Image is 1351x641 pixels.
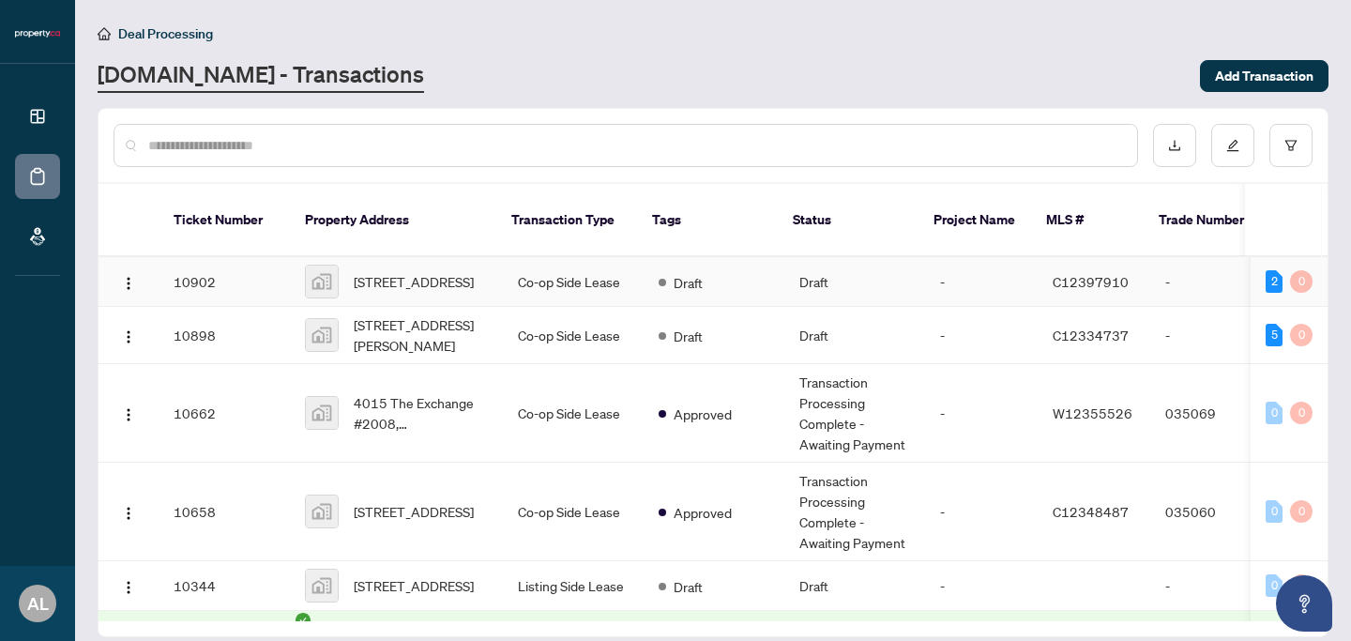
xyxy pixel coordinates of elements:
[306,397,338,429] img: thumbnail-img
[637,184,778,257] th: Tags
[674,576,703,597] span: Draft
[1290,402,1313,424] div: 0
[159,184,290,257] th: Ticket Number
[354,501,474,522] span: [STREET_ADDRESS]
[159,364,290,463] td: 10662
[503,463,644,561] td: Co-op Side Lease
[1226,139,1239,152] span: edit
[159,307,290,364] td: 10898
[114,571,144,601] button: Logo
[290,184,496,257] th: Property Address
[925,364,1038,463] td: -
[1290,574,1313,597] div: 0
[114,267,144,297] button: Logo
[1053,404,1132,421] span: W12355526
[1150,257,1282,307] td: -
[354,271,474,292] span: [STREET_ADDRESS]
[1168,139,1181,152] span: download
[503,364,644,463] td: Co-op Side Lease
[1031,184,1144,257] th: MLS #
[1144,184,1275,257] th: Trade Number
[1150,463,1282,561] td: 035060
[784,463,925,561] td: Transaction Processing Complete - Awaiting Payment
[1200,60,1328,92] button: Add Transaction
[1266,574,1283,597] div: 0
[925,307,1038,364] td: -
[674,404,732,424] span: Approved
[496,184,637,257] th: Transaction Type
[121,276,136,291] img: Logo
[121,580,136,595] img: Logo
[306,496,338,527] img: thumbnail-img
[918,184,1031,257] th: Project Name
[159,257,290,307] td: 10902
[114,496,144,527] button: Logo
[1150,307,1282,364] td: -
[98,27,111,40] span: home
[925,257,1038,307] td: -
[1266,500,1283,523] div: 0
[503,561,644,611] td: Listing Side Lease
[778,184,918,257] th: Status
[674,502,732,523] span: Approved
[306,319,338,351] img: thumbnail-img
[98,59,424,93] a: [DOMAIN_NAME] - Transactions
[1269,124,1313,167] button: filter
[503,307,644,364] td: Co-op Side Lease
[1290,270,1313,293] div: 0
[1153,124,1196,167] button: download
[118,25,213,42] span: Deal Processing
[503,257,644,307] td: Co-op Side Lease
[1053,503,1129,520] span: C12348487
[784,307,925,364] td: Draft
[674,326,703,346] span: Draft
[1266,324,1283,346] div: 5
[15,28,60,39] img: logo
[159,561,290,611] td: 10344
[296,613,311,628] span: check-circle
[354,575,474,596] span: [STREET_ADDRESS]
[1284,139,1298,152] span: filter
[159,463,290,561] td: 10658
[1150,364,1282,463] td: 035069
[925,463,1038,561] td: -
[121,506,136,521] img: Logo
[1150,561,1282,611] td: -
[1290,500,1313,523] div: 0
[1276,575,1332,632] button: Open asap
[674,272,703,293] span: Draft
[121,407,136,422] img: Logo
[1215,61,1313,91] span: Add Transaction
[354,392,488,434] span: 4015 The Exchange #2008, [GEOGRAPHIC_DATA], [GEOGRAPHIC_DATA], [GEOGRAPHIC_DATA]
[121,329,136,344] img: Logo
[784,364,925,463] td: Transaction Processing Complete - Awaiting Payment
[1266,402,1283,424] div: 0
[1266,270,1283,293] div: 2
[1053,327,1129,343] span: C12334737
[925,561,1038,611] td: -
[1211,124,1254,167] button: edit
[784,561,925,611] td: Draft
[784,257,925,307] td: Draft
[1053,273,1129,290] span: C12397910
[114,398,144,428] button: Logo
[1290,324,1313,346] div: 0
[27,590,49,617] span: AL
[354,314,488,356] span: [STREET_ADDRESS][PERSON_NAME]
[114,320,144,350] button: Logo
[306,570,338,602] img: thumbnail-img
[306,266,338,298] img: thumbnail-img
